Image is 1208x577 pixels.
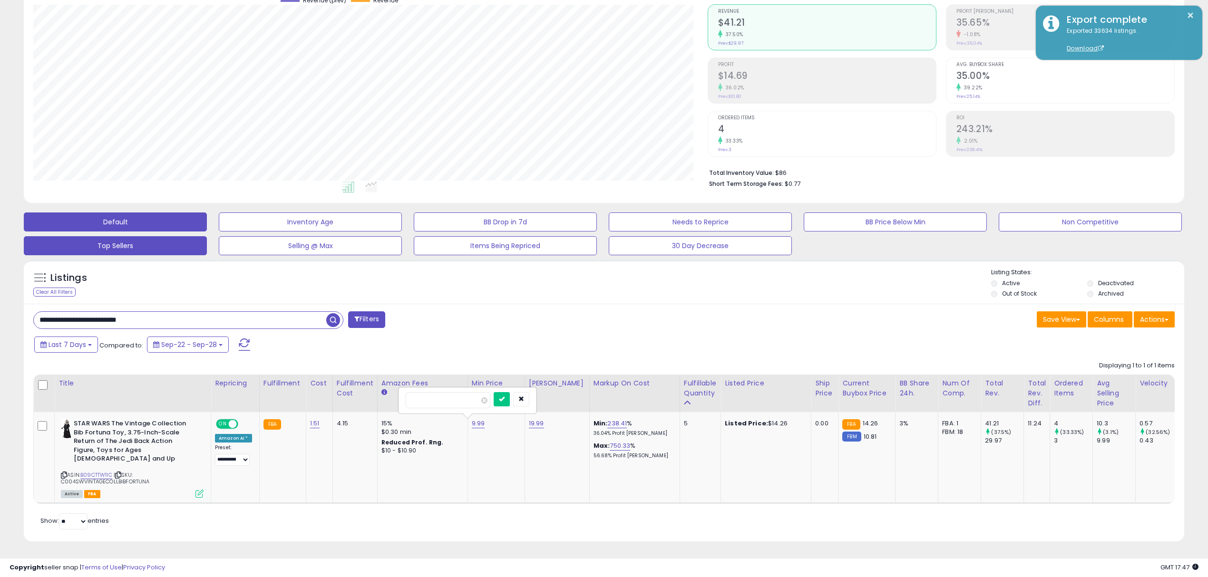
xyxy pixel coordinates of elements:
span: $0.77 [785,179,800,188]
div: % [594,419,672,437]
div: Total Rev. Diff. [1028,378,1046,408]
div: Current Buybox Price [842,378,891,398]
small: 37.50% [722,31,743,38]
small: Prev: 25.14% [956,94,980,99]
div: $0.30 min [381,428,460,436]
p: 36.04% Profit [PERSON_NAME] [594,430,672,437]
button: Columns [1088,311,1132,327]
button: Selling @ Max [219,236,402,255]
b: Total Inventory Value: [709,169,774,177]
label: Archived [1098,289,1124,298]
div: Fulfillable Quantity [684,378,717,398]
img: 41dKEN+4bbL._SL40_.jpg [61,419,71,438]
div: FBM: 18 [942,428,974,436]
button: × [1187,10,1194,21]
small: 39.22% [961,84,983,91]
b: Max: [594,441,610,450]
span: OFF [237,420,252,428]
div: Velocity [1140,378,1174,388]
a: Terms of Use [81,563,122,572]
button: Filters [348,311,385,328]
small: Prev: 3 [718,147,731,153]
div: Markup on Cost [594,378,676,388]
b: STAR WARS The Vintage Collection Bib Fortuna Toy, 3.75-Inch-Scale Return of The Jedi Back Action ... [74,419,189,466]
h2: 243.21% [956,124,1174,136]
button: BB Drop in 7d [414,212,597,231]
small: FBM [842,432,861,442]
span: Avg. Buybox Share [956,62,1174,67]
span: ROI [956,115,1174,121]
div: Ship Price [815,378,834,398]
label: Deactivated [1098,279,1134,287]
label: Active [1002,279,1020,287]
div: 0.43 [1140,436,1178,445]
div: [PERSON_NAME] [529,378,585,388]
button: Sep-22 - Sep-28 [147,337,229,353]
button: Non Competitive [999,212,1182,231]
label: Out of Stock [1002,289,1037,298]
small: (32.56%) [1146,428,1170,436]
h2: 35.00% [956,70,1174,83]
button: Actions [1134,311,1175,327]
b: Short Term Storage Fees: [709,180,783,188]
div: 29.97 [985,436,1023,445]
b: Listed Price: [725,419,768,428]
th: The percentage added to the cost of goods (COGS) that forms the calculator for Min & Max prices. [589,375,680,412]
div: Min Price [472,378,521,388]
small: Prev: $29.97 [718,40,743,46]
div: 41.21 [985,419,1023,428]
span: 2025-10-6 17:47 GMT [1160,563,1198,572]
div: Export complete [1060,13,1195,27]
div: 9.99 [1097,436,1135,445]
p: 56.68% Profit [PERSON_NAME] [594,452,672,459]
div: Preset: [215,444,252,466]
div: Amazon Fees [381,378,464,388]
small: FBA [263,419,281,430]
div: 11.24 [1028,419,1042,428]
div: Repricing [215,378,255,388]
small: (37.5%) [991,428,1011,436]
small: 2.01% [961,137,978,144]
span: | SKU: C004SWVINTAGECOLLBIBFORTUNA [61,471,150,485]
div: 0.57 [1140,419,1178,428]
div: Amazon AI * [215,434,252,442]
div: Exported 33634 listings. [1060,27,1195,53]
a: 9.99 [472,419,485,428]
h5: Listings [50,271,87,285]
button: Default [24,212,207,231]
span: Compared to: [99,341,143,350]
a: 1.51 [310,419,320,428]
b: Reduced Prof. Rng. [381,438,444,446]
div: Num of Comp. [942,378,977,398]
span: 10.81 [864,432,877,441]
small: Prev: $10.80 [718,94,741,99]
div: Listed Price [725,378,807,388]
small: FBA [842,419,860,430]
div: 10.3 [1097,419,1135,428]
a: 238.41 [607,419,627,428]
button: BB Price Below Min [804,212,987,231]
a: B09CTTW11C [80,471,112,479]
p: Listing States: [991,268,1184,277]
button: Inventory Age [219,212,402,231]
span: Columns [1094,315,1124,324]
small: (3.1%) [1103,428,1119,436]
h2: 4 [718,124,936,136]
button: Last 7 Days [34,337,98,353]
div: Fulfillment [263,378,302,388]
span: Show: entries [40,516,109,525]
div: ASIN: [61,419,204,497]
h2: $14.69 [718,70,936,83]
div: $10 - $10.90 [381,447,460,455]
div: Ordered Items [1054,378,1089,398]
small: 33.33% [722,137,743,144]
button: Needs to Reprice [609,212,792,231]
div: % [594,442,672,459]
div: 0.00 [815,419,831,428]
button: 30 Day Decrease [609,236,792,255]
small: Amazon Fees. [381,388,387,397]
small: (33.33%) [1060,428,1084,436]
span: 14.26 [863,419,878,428]
div: 15% [381,419,460,428]
small: Prev: 238.41% [956,147,983,153]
